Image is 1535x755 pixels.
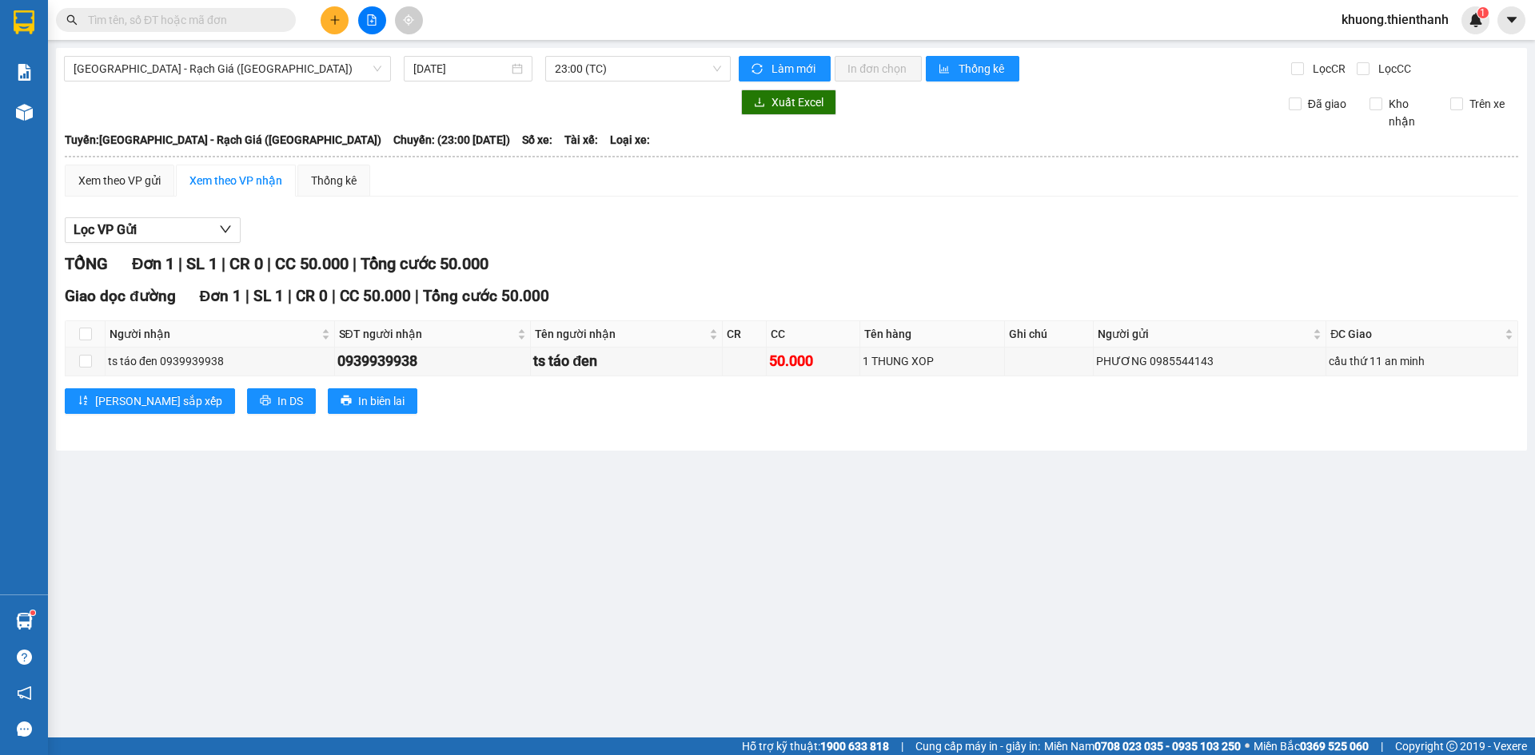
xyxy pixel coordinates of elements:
span: Hỗ trợ kỹ thuật: [742,737,889,755]
sup: 1 [1477,7,1489,18]
span: notification [17,685,32,701]
th: Ghi chú [1005,321,1094,348]
span: | [178,254,182,273]
span: printer [341,395,352,407]
span: search [66,14,78,26]
span: Xuất Excel [771,93,823,111]
button: bar-chartThống kê [926,56,1019,81]
button: caret-down [1497,6,1525,34]
span: Đơn 1 [200,287,242,305]
button: printerIn biên lai [328,388,417,414]
button: printerIn DS [247,388,316,414]
span: Miền Bắc [1254,737,1369,755]
span: Người gửi [1098,325,1310,343]
button: plus [321,6,349,34]
span: | [245,287,249,305]
span: Kho nhận [1382,95,1438,130]
span: Miền Nam [1044,737,1241,755]
div: Xem theo VP gửi [78,172,161,189]
span: file-add [366,14,377,26]
img: warehouse-icon [16,104,33,121]
div: cầu thứ 11 an minh [1329,352,1515,370]
div: 0939939938 [337,350,528,372]
span: 23:00 (TC) [555,57,721,81]
div: Xem theo VP nhận [189,172,282,189]
span: Cung cấp máy in - giấy in: [915,737,1040,755]
span: Lọc CC [1372,60,1413,77]
span: message [17,721,32,737]
span: Tài xế: [564,131,598,149]
span: | [901,737,903,755]
span: | [332,287,336,305]
th: CR [723,321,767,348]
span: download [754,97,765,109]
span: SL 1 [186,254,217,273]
div: PHƯƠNG 0985544143 [1096,352,1323,370]
span: Tên người nhận [535,325,706,343]
img: solution-icon [16,64,33,81]
div: ts táo đen [533,350,720,372]
img: icon-new-feature [1469,13,1483,27]
span: Loại xe: [610,131,650,149]
span: Đã giao [1302,95,1353,113]
span: Số xe: [522,131,552,149]
strong: 1900 633 818 [820,740,889,753]
strong: 0369 525 060 [1300,740,1369,753]
button: sort-ascending[PERSON_NAME] sắp xếp [65,388,235,414]
span: CR 0 [229,254,263,273]
span: question-circle [17,650,32,665]
button: In đơn chọn [835,56,922,81]
button: file-add [358,6,386,34]
span: In DS [277,392,303,410]
input: Tìm tên, số ĐT hoặc mã đơn [88,11,277,29]
span: bar-chart [939,63,952,76]
button: downloadXuất Excel [741,89,836,115]
th: CC [767,321,860,348]
span: Tổng cước 50.000 [361,254,488,273]
span: 1 [1480,7,1485,18]
img: logo-vxr [14,10,34,34]
span: copyright [1446,741,1457,752]
span: Sài Gòn - Rạch Giá (Hàng Hoá) [74,57,381,81]
span: ⚪️ [1245,743,1250,749]
span: Chuyến: (23:00 [DATE]) [393,131,510,149]
button: aim [395,6,423,34]
span: Tổng cước 50.000 [423,287,549,305]
span: Lọc VP Gửi [74,220,137,240]
span: [PERSON_NAME] sắp xếp [95,392,222,410]
span: printer [260,395,271,407]
span: CR 0 [296,287,328,305]
td: ts táo đen [531,348,723,376]
td: 0939939938 [335,348,532,376]
strong: 0708 023 035 - 0935 103 250 [1094,740,1241,753]
span: TỔNG [65,254,108,273]
sup: 1 [30,610,35,615]
span: Thống kê [959,60,1007,77]
span: CC 50.000 [275,254,349,273]
span: sync [752,63,765,76]
button: syncLàm mới [739,56,831,81]
th: Tên hàng [860,321,1005,348]
span: khuong.thienthanh [1329,10,1461,30]
span: aim [403,14,414,26]
span: Giao dọc đường [65,287,176,305]
span: Lọc CR [1306,60,1348,77]
span: caret-down [1505,13,1519,27]
span: SĐT người nhận [339,325,515,343]
span: | [353,254,357,273]
span: plus [329,14,341,26]
span: | [288,287,292,305]
div: ts táo đen 0939939938 [108,352,332,370]
img: warehouse-icon [16,613,33,630]
span: | [415,287,419,305]
div: 1 THUNG XOP [863,352,1002,370]
div: 50.000 [769,350,857,372]
span: Trên xe [1463,95,1511,113]
input: 12/08/2025 [413,60,508,77]
span: | [221,254,225,273]
span: SL 1 [253,287,284,305]
span: | [1381,737,1383,755]
span: ĐC Giao [1330,325,1501,343]
span: Làm mới [771,60,818,77]
span: sort-ascending [78,395,89,407]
